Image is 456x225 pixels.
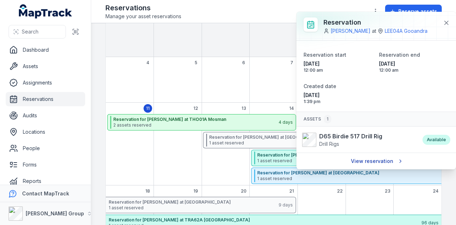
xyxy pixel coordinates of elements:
span: Created date [304,83,336,89]
time: 14/08/2025, 12:00:00 am [304,60,373,73]
a: Locations [6,125,85,139]
a: Reports [6,174,85,188]
strong: Reservation for [PERSON_NAME] at THO01A Mosman [113,117,278,122]
span: Reservation start [304,52,346,58]
span: 6 [242,60,245,66]
a: Assignments [6,76,85,90]
h2: Reservations [105,3,181,13]
a: [PERSON_NAME] [331,27,370,35]
a: MapTrack [19,4,72,19]
strong: Reservation for [PERSON_NAME] at TRA62A [GEOGRAPHIC_DATA] [109,217,421,223]
span: 1:39 pm [304,99,373,104]
span: Manage your asset reservations [105,13,181,20]
a: Assets [6,59,85,73]
strong: Reservation for [PERSON_NAME] at [GEOGRAPHIC_DATA] [109,199,278,205]
span: 21 [289,188,294,194]
button: Search [9,25,66,39]
div: Available [423,135,450,145]
span: Assets [304,115,331,123]
strong: Contact MapTrack [22,190,69,196]
span: 11 [146,106,150,111]
span: 5 [195,60,197,66]
span: 12:00 am [304,67,373,73]
a: People [6,141,85,155]
a: D65 Birdie 517 Drill RigDrill Rigs [302,132,415,148]
span: [DATE] [304,60,373,67]
div: 1 [324,115,331,123]
span: 22 [337,188,343,194]
span: 7 [290,60,293,66]
strong: [PERSON_NAME] Group [26,210,84,216]
span: Search [22,28,38,35]
button: Reserve assets [385,5,442,18]
span: 13 [242,106,246,111]
span: 23 [385,188,390,194]
time: 28/08/2025, 12:00:00 am [379,60,449,73]
button: Reservation for [PERSON_NAME] at [GEOGRAPHIC_DATA]1 asset reserved9 days [106,197,296,213]
span: 18 [145,188,150,194]
a: Audits [6,108,85,123]
span: 19 [193,188,198,194]
span: 12:00 am [379,67,449,73]
a: LEE04A Gooandra [385,27,427,35]
span: [DATE] [379,60,449,67]
span: Reserve assets [398,8,437,15]
a: Forms [6,158,85,172]
span: 1 asset reserved [109,205,278,211]
a: Reservations [6,92,85,106]
a: Dashboard [6,43,85,57]
span: Drill Rigs [319,141,339,147]
button: Reservation for [PERSON_NAME] at THO01A Mosman2 assets reserved4 days [107,114,296,131]
span: at [372,27,376,35]
span: Reservation end [379,52,420,58]
span: 20 [241,188,247,194]
span: [DATE] [304,92,373,99]
span: 14 [289,106,294,111]
span: 2 assets reserved [113,122,278,128]
h3: Reservation [323,17,427,27]
span: 12 [193,106,198,111]
a: View reservation [346,154,406,168]
span: 24 [433,188,439,194]
time: 06/08/2025, 1:39:11 pm [304,92,373,104]
strong: D65 Birdie 517 Drill Rig [319,132,382,140]
span: 4 [146,60,149,66]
